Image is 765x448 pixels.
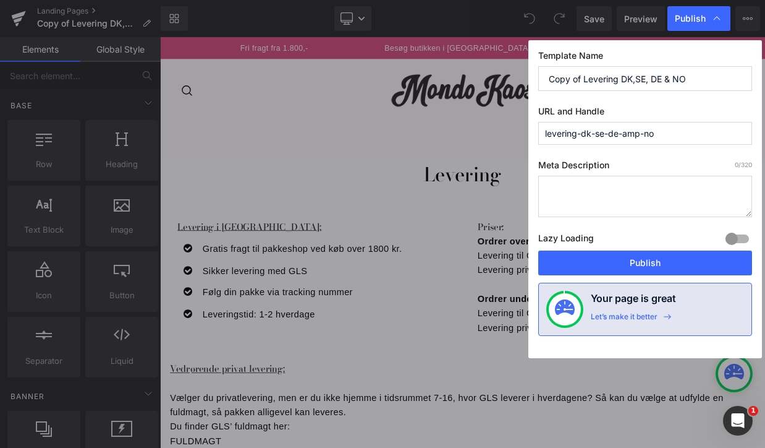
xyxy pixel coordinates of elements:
[735,161,738,168] span: 0
[538,160,752,176] label: Meta Description
[392,279,726,297] p: Levering privat 59 kr.
[12,402,154,418] u: Vedrørende privat levering:
[53,253,299,271] p: Gratis fragt til pakkeshop ved køb over 1800 kr.
[493,6,720,21] span: 1-2 dages levering
[748,406,758,416] span: 1
[53,307,299,325] p: Følg din pakke via tracking nummer
[261,6,488,21] span: Besøg butikken i [GEOGRAPHIC_DATA] K.
[538,230,594,251] label: Lazy Loading
[28,6,255,21] span: Fri fragt fra 1.800,-
[392,226,726,244] h3: Priser:
[538,106,752,122] label: URL and Handle
[555,299,575,319] img: onboarding-status.svg
[538,50,752,66] label: Template Name
[538,251,752,275] button: Publish
[723,406,753,436] iframe: Intercom live chat
[675,13,706,24] span: Publish
[392,262,726,280] p: Levering til Gls Pakkeshop 0 kr.
[53,334,299,352] p: Leveringstid: 1-2 hverdage
[392,351,726,369] p: Levering privat 59 kr.
[392,333,726,351] p: Levering til Gls Pakkeshop 39 kr.
[392,246,503,259] strong: Ordrer over 1800 kr.
[22,226,200,243] u: Levering i [GEOGRAPHIC_DATA]:
[735,161,752,168] span: /320
[591,291,676,312] h4: Your page is great
[285,46,463,86] img: Mondo Kaos
[53,280,299,298] p: Sikker levering med GLS
[392,317,511,330] strong: Ordrer under 1800 kr.
[591,312,657,328] div: Let’s make it better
